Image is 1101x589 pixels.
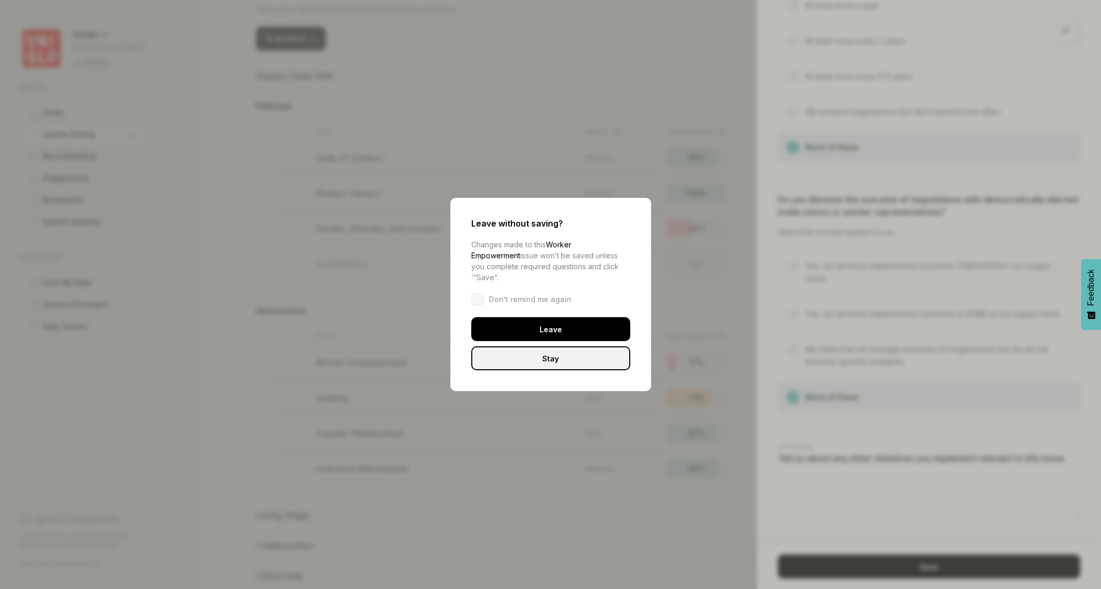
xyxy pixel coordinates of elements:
button: Feedback - Show survey [1081,259,1101,330]
div: Stay [471,346,630,370]
div: Leave without saving? [471,219,630,229]
span: Don’t remind me again [489,294,571,305]
span: Feedback [1086,269,1096,306]
span: Changes made to this issue won’t be saved unless you complete required questions and click ‘“Save”. [471,240,619,282]
div: Leave [471,317,630,341]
